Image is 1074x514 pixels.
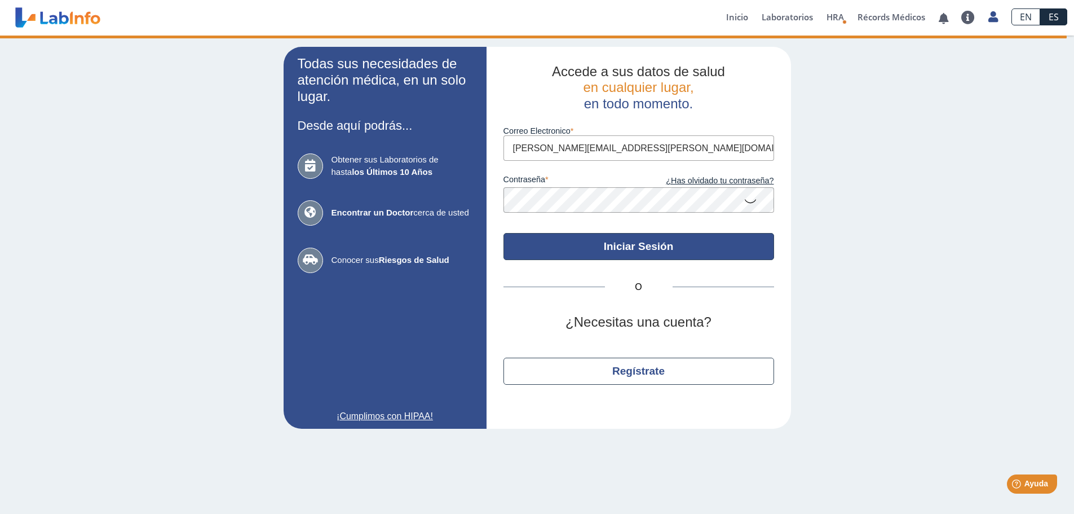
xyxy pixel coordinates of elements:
iframe: Help widget launcher [974,470,1062,502]
a: ¿Has olvidado tu contraseña? [639,175,774,187]
b: los Últimos 10 Años [352,167,432,177]
span: Conocer sus [332,254,472,267]
button: Regístrate [503,358,774,385]
a: ¡Cumplimos con HIPAA! [298,410,472,423]
span: en cualquier lugar, [583,80,693,95]
a: EN [1011,8,1040,25]
h3: Desde aquí podrás... [298,118,472,133]
h2: Todas sus necesidades de atención médica, en un solo lugar. [298,56,472,104]
h2: ¿Necesitas una cuenta? [503,314,774,331]
span: Accede a sus datos de salud [552,64,725,79]
span: cerca de usted [332,207,472,219]
label: contraseña [503,175,639,187]
a: ES [1040,8,1067,25]
span: O [605,280,673,294]
b: Riesgos de Salud [379,255,449,265]
label: Correo Electronico [503,126,774,135]
span: Obtener sus Laboratorios de hasta [332,153,472,179]
span: en todo momento. [584,96,693,111]
span: HRA [827,11,844,23]
b: Encontrar un Doctor [332,208,414,217]
button: Iniciar Sesión [503,233,774,260]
